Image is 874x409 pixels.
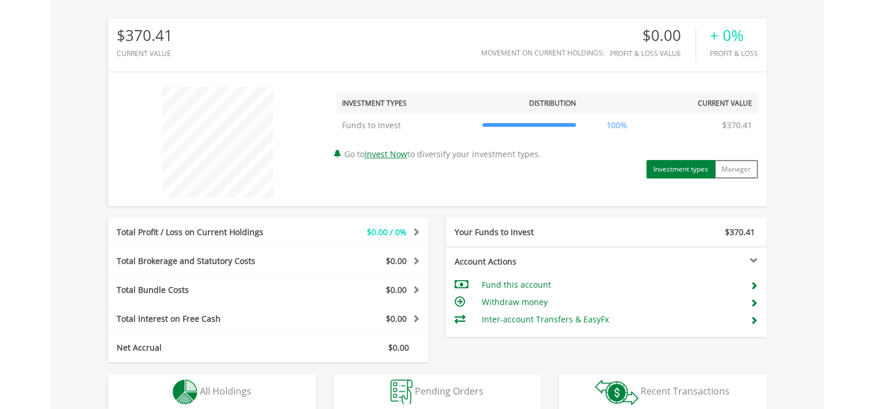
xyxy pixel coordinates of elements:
[336,114,477,137] td: Funds to Invest
[481,49,604,57] div: Movement on Current Holdings:
[715,160,758,179] button: Manager
[595,380,638,405] img: transactions-zar-wht.png
[367,226,407,237] span: $0.00 / 0%
[390,380,412,404] img: pending_instructions-wht.png
[117,50,173,57] div: CURRENT VALUE
[641,385,730,397] span: Recent Transactions
[446,256,607,267] div: Account Actions
[386,313,407,324] span: $0.00
[108,255,295,267] div: Total Brokerage and Statutory Costs
[108,313,295,325] div: Total Interest on Free Cash
[716,114,758,137] td: $370.41
[117,27,173,44] div: $370.41
[725,226,755,237] span: $370.41
[200,385,251,397] span: All Holdings
[388,342,409,353] span: $0.00
[610,27,696,44] div: $0.00
[365,148,407,159] a: Invest Now
[529,98,576,108] div: Distribution
[108,342,295,354] div: Net Accrual
[108,284,295,296] div: Total Bundle Costs
[710,27,758,44] div: + 0%
[415,385,484,397] span: Pending Orders
[386,255,407,266] span: $0.00
[610,50,696,57] div: Profit & Loss Value
[710,50,758,57] div: Profit & Loss
[582,114,652,137] td: 100%
[446,226,607,238] div: Your Funds to Invest
[336,92,477,114] th: Investment Types
[481,311,741,328] td: Inter-account Transfers & EasyFx
[652,92,758,114] th: Current Value
[328,81,767,179] div: Go to to diversify your investment types.
[173,380,198,404] img: holdings-wht.png
[646,160,715,179] button: Investment types
[108,226,295,238] div: Total Profit / Loss on Current Holdings
[481,293,741,311] td: Withdraw money
[481,276,741,293] td: Fund this account
[386,284,407,295] span: $0.00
